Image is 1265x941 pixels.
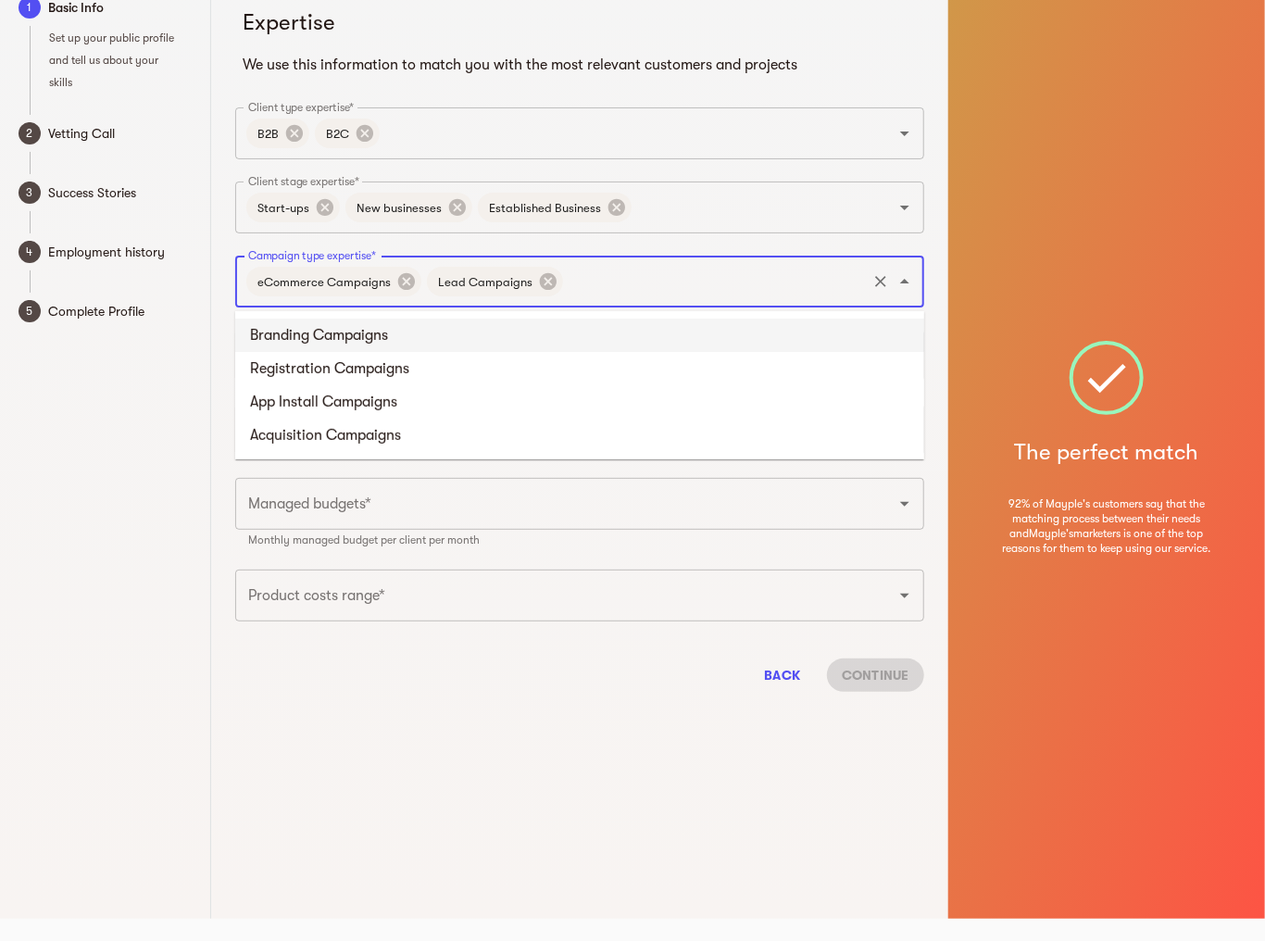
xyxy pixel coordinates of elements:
[48,182,192,204] span: Success Stories
[999,496,1214,556] span: 92% of Mayple's customers say that the matching process between their needs and Mayple's marketer...
[244,578,864,613] input: Please select
[48,300,192,322] span: Complete Profile
[235,419,924,452] li: Acquisition Campaigns
[49,31,174,89] span: Set up your public profile and tell us about your skills
[753,659,812,692] button: Back
[868,269,894,295] button: Clear
[27,245,33,258] text: 4
[1015,437,1199,467] h5: The perfect match
[892,269,918,295] button: Close
[235,352,924,385] li: Registration Campaigns
[27,186,33,199] text: 3
[315,125,360,143] span: B2C
[246,273,402,291] span: eCommerce Campaigns
[246,199,320,217] span: Start-ups
[246,267,421,296] div: eCommerce Campaigns
[48,122,192,144] span: Vetting Call
[235,319,924,352] li: Branding Campaigns
[427,273,544,291] span: Lead Campaigns
[248,533,911,547] p: Monthly managed budget per client per month
[760,664,805,686] span: Back
[246,119,309,148] div: B2B
[345,199,453,217] span: New businesses
[478,193,632,222] div: Established Business
[892,583,918,609] button: Open
[427,267,563,296] div: Lead Campaigns
[345,193,472,222] div: New businesses
[235,385,924,419] li: App Install Campaigns
[478,199,612,217] span: Established Business
[244,486,864,521] input: Please select
[27,305,33,318] text: 5
[892,194,918,220] button: Open
[892,120,918,146] button: Open
[27,127,33,140] text: 2
[28,1,32,14] text: 1
[246,193,340,222] div: Start-ups
[315,119,380,148] div: B2C
[243,52,917,78] h6: We use this information to match you with the most relevant customers and projects
[243,7,917,37] h5: Expertise
[892,491,918,517] button: Open
[246,125,290,143] span: B2B
[48,241,192,263] span: Employment history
